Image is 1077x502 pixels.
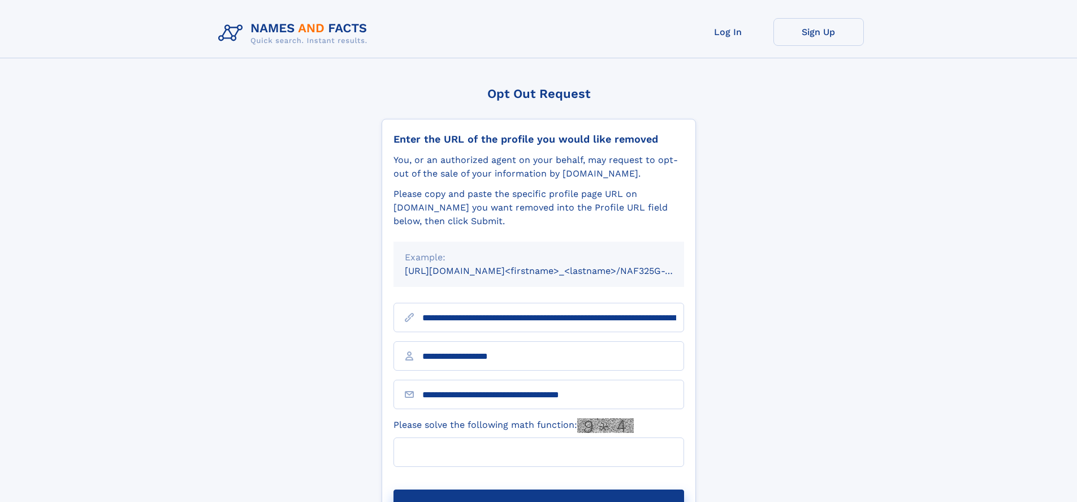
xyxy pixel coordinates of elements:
[405,265,706,276] small: [URL][DOMAIN_NAME]<firstname>_<lastname>/NAF325G-xxxxxxxx
[405,251,673,264] div: Example:
[393,418,634,433] label: Please solve the following math function:
[382,87,696,101] div: Opt Out Request
[393,133,684,145] div: Enter the URL of the profile you would like removed
[214,18,377,49] img: Logo Names and Facts
[683,18,773,46] a: Log In
[393,187,684,228] div: Please copy and paste the specific profile page URL on [DOMAIN_NAME] you want removed into the Pr...
[393,153,684,181] div: You, or an authorized agent on your behalf, may request to opt-out of the sale of your informatio...
[773,18,864,46] a: Sign Up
